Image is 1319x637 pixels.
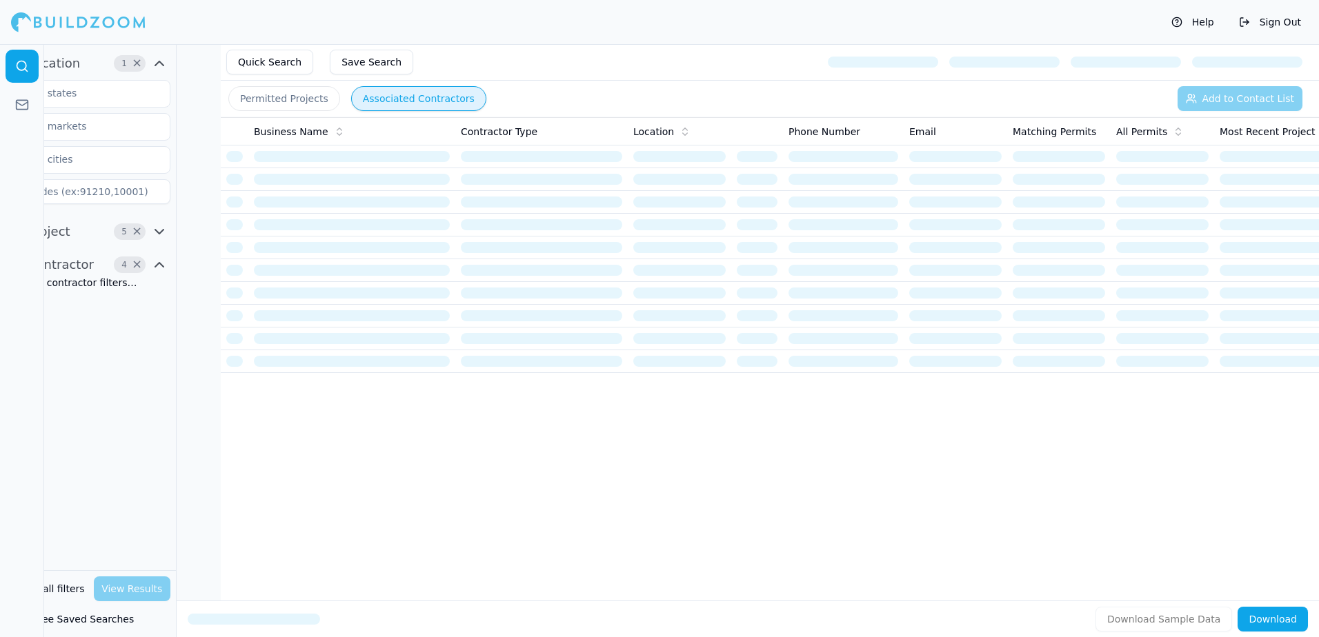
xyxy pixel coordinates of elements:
span: 5 [117,225,131,239]
span: Clear Contractor filters [132,261,142,268]
span: All Permits [1116,125,1167,139]
button: Permitted Projects [228,86,340,111]
span: Location [28,54,80,73]
span: Most Recent Project [1220,125,1316,139]
button: Download [1238,607,1308,631]
button: Help [1164,11,1221,33]
button: Associated Contractors [351,86,486,111]
button: Quick Search [226,50,313,74]
span: Project [28,222,70,241]
input: Select markets [6,114,152,139]
button: See Saved Searches [6,607,170,631]
span: Contractor Type [461,125,537,139]
span: 4 [117,258,131,272]
input: Zipcodes (ex:91210,10001) [6,179,170,204]
button: Save Search [330,50,413,74]
button: Sign Out [1232,11,1308,33]
input: Select states [6,81,152,105]
span: 1 [117,57,131,70]
span: Clear Project filters [132,228,142,235]
input: Select cities [6,147,152,172]
span: Matching Permits [1013,125,1096,139]
button: Project5Clear Project filters [6,221,170,243]
div: Loading contractor filters… [6,276,170,290]
button: Location1Clear Location filters [6,52,170,74]
span: Email [909,125,936,139]
button: Contractor4Clear Contractor filters [6,254,170,276]
span: Contractor [28,255,94,274]
span: Phone Number [789,125,860,139]
button: Clear all filters [11,576,88,601]
span: Business Name [254,125,328,139]
span: Location [633,125,674,139]
span: Clear Location filters [132,60,142,67]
